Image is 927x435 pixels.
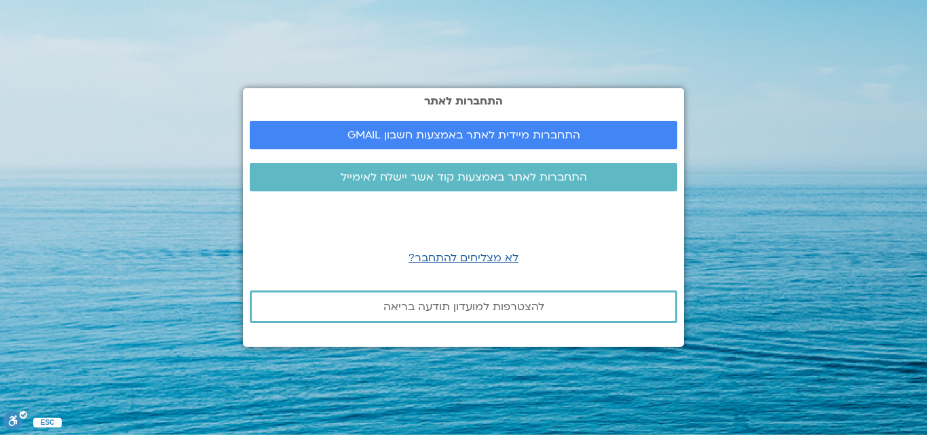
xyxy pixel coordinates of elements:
[347,129,580,141] span: התחברות מיידית לאתר באמצעות חשבון GMAIL
[341,171,587,183] span: התחברות לאתר באמצעות קוד אשר יישלח לאימייל
[250,163,677,191] a: התחברות לאתר באמצעות קוד אשר יישלח לאימייל
[383,301,544,313] span: להצטרפות למועדון תודעה בריאה
[250,121,677,149] a: התחברות מיידית לאתר באמצעות חשבון GMAIL
[250,290,677,323] a: להצטרפות למועדון תודעה בריאה
[250,95,677,107] h2: התחברות לאתר
[409,250,518,265] a: לא מצליחים להתחבר?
